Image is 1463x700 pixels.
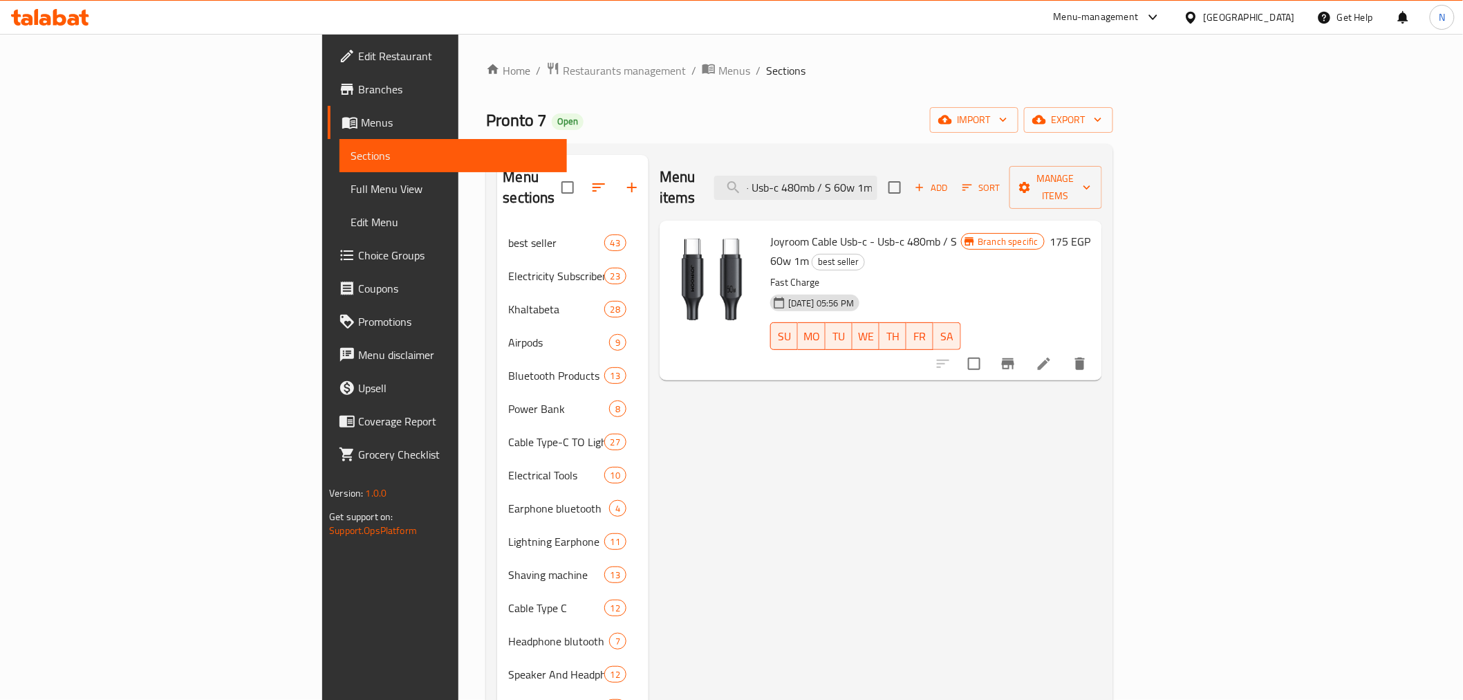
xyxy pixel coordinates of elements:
div: items [604,467,626,483]
a: Branches [328,73,566,106]
div: items [604,666,626,683]
span: best seller [508,234,604,251]
div: items [609,334,626,351]
span: SU [776,326,792,347]
a: Grocery Checklist [328,438,566,471]
span: 7 [610,635,626,648]
span: TU [831,326,847,347]
span: Sections [351,147,555,164]
span: Manage items [1021,170,1091,205]
span: 23 [605,270,626,283]
div: Headphone blutooth7 [497,625,649,658]
span: MO [803,326,820,347]
div: Bluetooth Products13 [497,359,649,392]
span: Electrical Tools [508,467,604,483]
span: Full Menu View [351,181,555,197]
div: items [604,367,626,384]
div: Cable Type C [508,600,604,616]
div: Lightning Earphone11 [497,525,649,558]
span: 9 [610,336,626,349]
span: Coverage Report [358,413,555,430]
span: Sections [766,62,805,79]
span: Khaltabeta [508,301,604,317]
button: Add [909,177,953,199]
span: import [941,111,1007,129]
div: Open [552,113,584,130]
a: Promotions [328,305,566,338]
div: Cable Type-C TO Lightning27 [497,425,649,459]
a: Coverage Report [328,405,566,438]
a: Edit menu item [1036,356,1052,372]
a: Menus [702,62,750,80]
div: Speaker And Headphone12 [497,658,649,691]
a: Support.OpsPlatform [329,522,417,540]
button: SU [770,322,798,350]
h6: 175 EGP [1050,232,1091,251]
button: import [930,107,1018,133]
span: Joyroom Cable Usb-c - Usb-c 480mb / S 60w 1m [770,231,957,271]
a: Menus [328,106,566,139]
span: Airpods [508,334,608,351]
span: Sort [962,180,1000,196]
span: best seller [812,254,864,270]
span: Menu disclaimer [358,347,555,363]
div: items [609,400,626,417]
span: Add [913,180,950,196]
span: Upsell [358,380,555,396]
span: 11 [605,535,626,549]
span: [DATE] 05:56 PM [783,297,859,310]
span: 43 [605,237,626,250]
span: 27 [605,436,626,449]
div: Shaving machine13 [497,558,649,591]
div: items [604,600,626,616]
span: Select to update [960,349,989,378]
div: Earphone bluetooth4 [497,492,649,525]
span: Edit Menu [351,214,555,230]
span: 28 [605,303,626,316]
span: Promotions [358,313,555,330]
span: 1.0.0 [366,484,387,502]
span: Choice Groups [358,247,555,264]
div: items [604,301,626,317]
div: Electrical Tools10 [497,459,649,492]
span: Sort items [953,177,1009,199]
button: SA [933,322,960,350]
a: Full Menu View [339,172,566,205]
div: Cable Type-C TO Lightning [508,434,604,450]
span: Power Bank [508,400,608,417]
span: Headphone blutooth [508,633,608,650]
span: Branches [358,81,555,98]
span: SA [939,326,955,347]
li: / [756,62,761,79]
span: Grocery Checklist [358,446,555,463]
a: Sections [339,139,566,172]
p: Fast Charge [770,274,960,291]
div: items [604,434,626,450]
nav: breadcrumb [486,62,1112,80]
a: Choice Groups [328,239,566,272]
div: items [604,533,626,550]
div: items [604,567,626,583]
div: items [604,234,626,251]
div: Electricity Subscribers [508,268,604,284]
span: Speaker And Headphone [508,666,604,683]
span: export [1035,111,1102,129]
button: TH [879,322,906,350]
span: FR [912,326,928,347]
div: Khaltabeta28 [497,293,649,326]
span: Edit Restaurant [358,48,555,64]
span: Restaurants management [563,62,686,79]
button: Add section [615,171,649,204]
span: Lightning Earphone [508,533,604,550]
div: [GEOGRAPHIC_DATA] [1204,10,1295,25]
span: Menus [718,62,750,79]
div: Earphone bluetooth [508,500,608,517]
span: 13 [605,569,626,582]
button: MO [798,322,826,350]
button: TU [826,322,852,350]
button: WE [852,322,879,350]
span: 12 [605,602,626,615]
span: N [1439,10,1445,25]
